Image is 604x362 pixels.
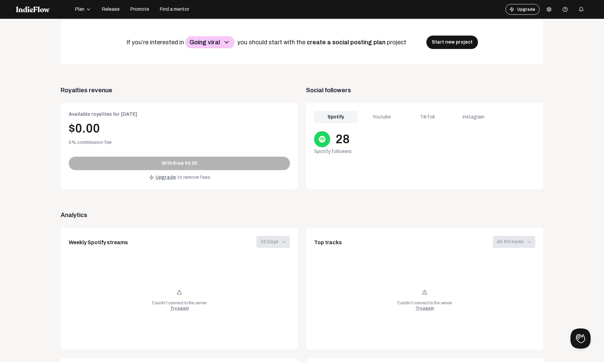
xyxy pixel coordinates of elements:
span: Promote [130,6,149,13]
div: Couldn’t connect to the server [314,257,535,342]
div: Try again [170,306,189,311]
button: Release [98,4,124,15]
span: Social followers [306,86,543,95]
span: you should start with the [237,39,307,46]
div: Instagram [452,111,495,123]
div: TikTok [406,111,449,123]
iframe: Toggle Customer Support [570,328,591,349]
div: Analytics [61,210,543,220]
span: to remove fees [177,174,210,181]
button: Withdraw $0.00 [69,157,290,170]
span: Plan [75,6,84,13]
div: Available royalties for [DATE] [69,111,290,118]
span: Release [102,6,120,13]
div: Couldn’t connect to the server [69,257,290,342]
span: Withdraw $0.00 [162,160,197,167]
span: Royalties revenue [61,86,298,95]
div: Top tracks [314,239,342,247]
span: project [387,39,408,46]
div: 5% commission fee [69,139,290,146]
div: Youtube [360,111,403,123]
button: Find a mentor [156,4,193,15]
button: Promote [126,4,153,15]
button: Plan [71,4,95,15]
span: Upgrade [156,174,176,181]
div: Spotify [314,111,357,123]
span: create a social posting plan [307,39,387,46]
span: Find a mentor [160,6,189,13]
img: Spotify.svg [318,135,326,143]
div: Try again [416,306,434,311]
div: $0.00 [69,122,290,135]
img: indieflow-logo-white.svg [16,6,50,12]
div: 28 [336,133,350,146]
span: Spotify followers [314,149,352,154]
span: If you’re interested in [126,39,185,46]
div: Weekly Spotify streams [69,239,128,247]
button: Upgrade [505,4,540,15]
button: Start new project [426,36,478,49]
button: Going viral [185,36,235,48]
